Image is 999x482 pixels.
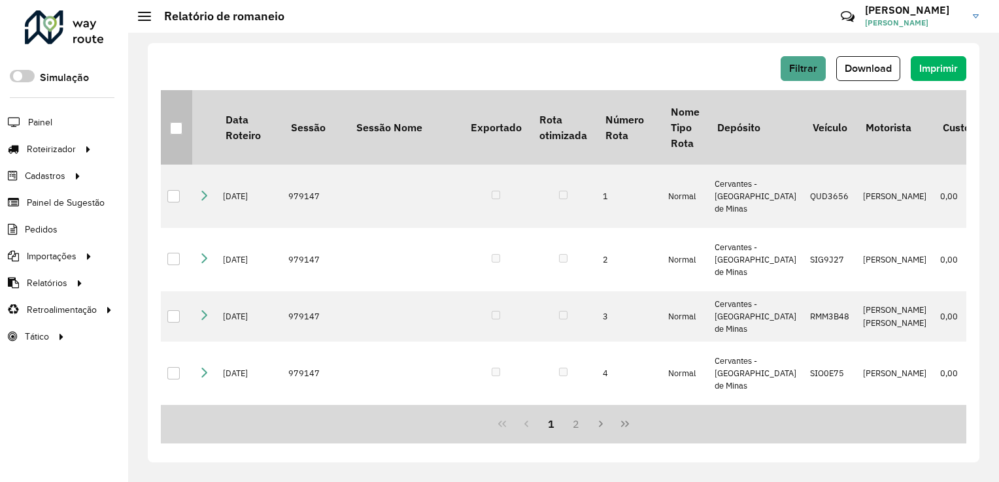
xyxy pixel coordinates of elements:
[216,291,282,342] td: [DATE]
[804,291,856,342] td: RMM3B48
[708,291,804,342] td: Cervantes - [GEOGRAPHIC_DATA] de Minas
[462,90,530,165] th: Exportado
[708,165,804,228] td: Cervantes - [GEOGRAPHIC_DATA] de Minas
[834,3,862,31] a: Contato Rápido
[596,342,662,405] td: 4
[934,228,983,291] td: 0,00
[25,169,65,183] span: Cadastros
[708,342,804,405] td: Cervantes - [GEOGRAPHIC_DATA] de Minas
[804,228,856,291] td: SIG9J27
[613,411,637,436] button: Last Page
[40,70,89,86] label: Simulação
[662,90,708,165] th: Nome Tipo Rota
[662,342,708,405] td: Normal
[708,90,804,165] th: Depósito
[564,411,588,436] button: 2
[27,196,105,210] span: Painel de Sugestão
[27,303,97,317] span: Retroalimentação
[596,90,662,165] th: Número Rota
[856,228,934,291] td: [PERSON_NAME]
[845,63,892,74] span: Download
[539,411,564,436] button: 1
[216,165,282,228] td: [DATE]
[282,342,347,405] td: 979147
[934,90,983,165] th: Custo
[27,276,67,290] span: Relatórios
[934,291,983,342] td: 0,00
[911,56,966,81] button: Imprimir
[865,4,963,16] h3: [PERSON_NAME]
[25,223,58,236] span: Pedidos
[804,90,856,165] th: Veículo
[282,90,347,165] th: Sessão
[836,56,900,81] button: Download
[934,342,983,405] td: 0,00
[27,249,76,263] span: Importações
[919,63,958,74] span: Imprimir
[934,165,983,228] td: 0,00
[588,411,613,436] button: Next Page
[25,330,49,344] span: Tático
[216,90,282,165] th: Data Roteiro
[27,142,76,156] span: Roteirizador
[662,165,708,228] td: Normal
[596,228,662,291] td: 2
[28,116,52,129] span: Painel
[804,342,856,405] td: SIO0E75
[708,228,804,291] td: Cervantes - [GEOGRAPHIC_DATA] de Minas
[856,90,934,165] th: Motorista
[596,165,662,228] td: 1
[216,228,282,291] td: [DATE]
[530,90,596,165] th: Rota otimizada
[282,165,347,228] td: 979147
[216,342,282,405] td: [DATE]
[282,291,347,342] td: 979147
[282,228,347,291] td: 979147
[347,90,462,165] th: Sessão Nome
[856,165,934,228] td: [PERSON_NAME]
[789,63,817,74] span: Filtrar
[804,165,856,228] td: QUD3656
[151,9,284,24] h2: Relatório de romaneio
[865,17,963,29] span: [PERSON_NAME]
[596,291,662,342] td: 3
[856,291,934,342] td: [PERSON_NAME] [PERSON_NAME]
[662,291,708,342] td: Normal
[781,56,826,81] button: Filtrar
[662,228,708,291] td: Normal
[856,342,934,405] td: [PERSON_NAME]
